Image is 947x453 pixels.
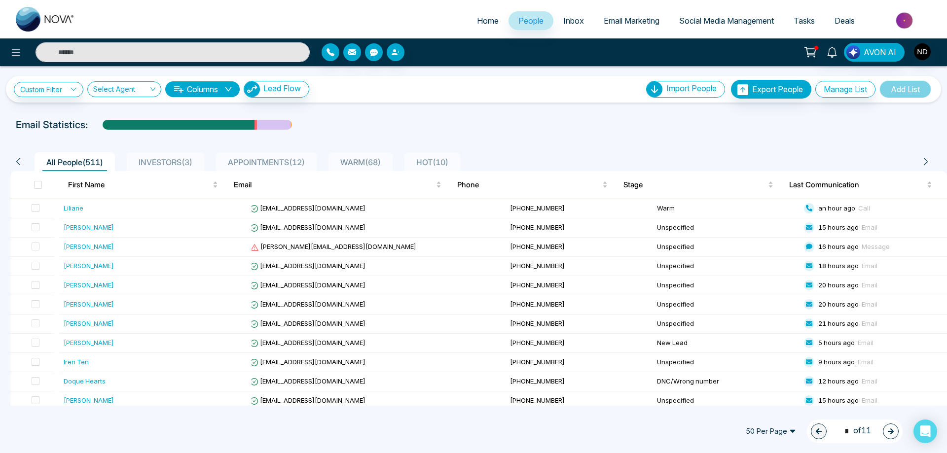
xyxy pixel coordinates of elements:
span: 5 hours ago [818,339,855,347]
span: [PERSON_NAME][EMAIL_ADDRESS][DOMAIN_NAME] [250,243,416,250]
span: Email [862,319,877,327]
span: [PHONE_NUMBER] [510,319,565,327]
div: [PERSON_NAME] [64,222,114,232]
span: 50 Per Page [739,423,803,439]
a: Tasks [784,11,825,30]
td: Unspecified [653,218,800,238]
th: First Name [60,171,226,199]
span: Home [477,16,499,26]
div: Liliane [64,203,83,213]
span: [PHONE_NUMBER] [510,281,565,289]
span: Tasks [794,16,815,26]
span: [PHONE_NUMBER] [510,358,565,366]
td: DNC/Wrong number [653,372,800,391]
a: Deals [825,11,865,30]
span: First Name [68,179,211,191]
span: All People ( 511 ) [42,157,107,167]
span: INVESTORS ( 3 ) [135,157,196,167]
span: 12 hours ago [818,377,859,385]
span: [EMAIL_ADDRESS][DOMAIN_NAME] [250,281,365,289]
th: Last Communication [781,171,947,199]
div: Iren Ten [64,357,89,367]
span: APPOINTMENTS ( 12 ) [224,157,309,167]
div: [PERSON_NAME] [64,261,114,271]
td: Unspecified [653,295,800,314]
button: AVON AI [844,43,905,62]
span: 9 hours ago [818,358,855,366]
div: [PERSON_NAME] [64,242,114,251]
span: [PHONE_NUMBER] [510,223,565,231]
span: of 11 [838,424,871,438]
img: Lead Flow [846,45,860,59]
span: 18 hours ago [818,262,859,270]
td: Unspecified [653,314,800,334]
span: 20 hours ago [818,281,859,289]
div: Open Intercom Messenger [913,419,937,443]
span: [EMAIL_ADDRESS][DOMAIN_NAME] [250,396,365,404]
img: Lead Flow [244,81,260,97]
span: Email [862,262,877,270]
span: HOT ( 10 ) [412,157,452,167]
td: Unspecified [653,238,800,257]
span: [PHONE_NUMBER] [510,300,565,308]
th: Stage [616,171,781,199]
span: [EMAIL_ADDRESS][DOMAIN_NAME] [250,339,365,347]
span: Lead Flow [263,83,301,93]
span: Email [862,223,877,231]
a: Social Media Management [669,11,784,30]
span: 15 hours ago [818,223,859,231]
th: Email [226,171,449,199]
button: Lead Flow [244,81,309,98]
a: Email Marketing [594,11,669,30]
span: Message [862,243,890,250]
span: People [518,16,544,26]
span: Email [862,377,877,385]
span: down [224,85,232,93]
span: [PHONE_NUMBER] [510,243,565,250]
div: Doque Hearts [64,376,106,386]
span: Email [858,358,874,366]
span: WARM ( 68 ) [336,157,385,167]
span: [PHONE_NUMBER] [510,262,565,270]
td: Unspecified [653,276,800,295]
span: Export People [752,84,803,94]
span: [PHONE_NUMBER] [510,396,565,404]
span: Email [862,300,877,308]
td: Warm [653,199,800,218]
span: Social Media Management [679,16,774,26]
button: Columnsdown [165,81,240,97]
td: Unspecified [653,353,800,372]
button: Export People [731,80,811,99]
div: [PERSON_NAME] [64,318,114,328]
span: 16 hours ago [818,243,859,250]
td: New Lead [653,334,800,353]
div: [PERSON_NAME] [64,338,114,348]
a: Home [467,11,509,30]
img: Nova CRM Logo [16,7,75,32]
a: Custom Filter [14,82,83,97]
img: User Avatar [914,43,931,60]
td: Unspecified [653,391,800,411]
span: [EMAIL_ADDRESS][DOMAIN_NAME] [250,358,365,366]
span: Email Marketing [604,16,659,26]
span: Last Communication [789,179,925,191]
span: 21 hours ago [818,319,859,327]
p: Email Statistics: [16,117,88,132]
button: Manage List [815,81,875,98]
span: Stage [623,179,766,191]
td: Unspecified [653,257,800,276]
div: [PERSON_NAME] [64,280,114,290]
span: an hour ago [818,204,855,212]
img: Market-place.gif [870,9,941,32]
span: [EMAIL_ADDRESS][DOMAIN_NAME] [250,262,365,270]
span: Email [862,396,877,404]
span: Import People [666,83,717,93]
div: [PERSON_NAME] [64,395,114,405]
span: [EMAIL_ADDRESS][DOMAIN_NAME] [250,377,365,385]
span: AVON AI [864,46,896,58]
span: [PHONE_NUMBER] [510,339,565,347]
span: Deals [835,16,855,26]
span: [EMAIL_ADDRESS][DOMAIN_NAME] [250,204,365,212]
a: Lead FlowLead Flow [240,81,309,98]
span: Call [858,204,870,212]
